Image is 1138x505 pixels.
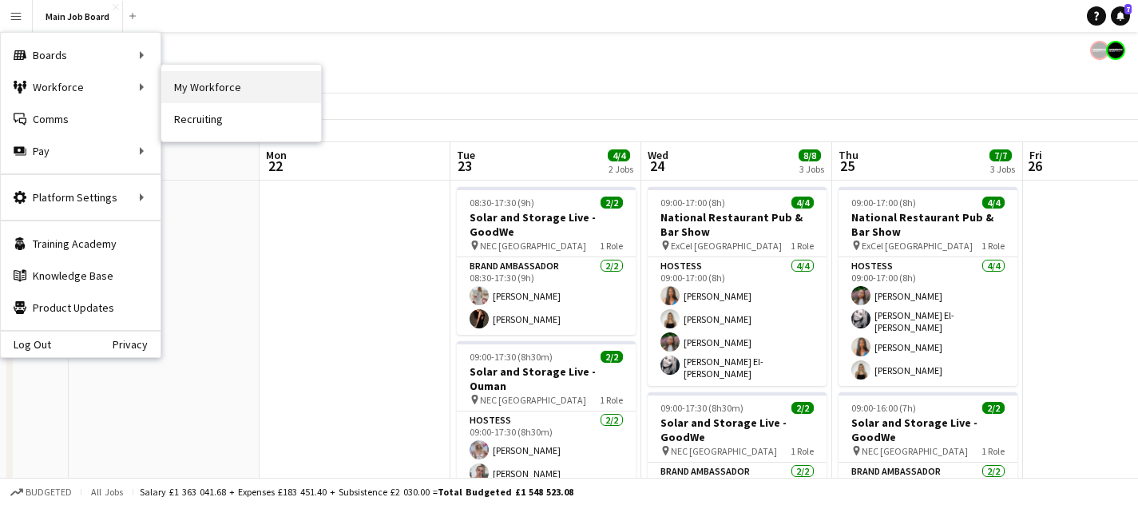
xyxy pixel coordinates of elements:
div: Platform Settings [1,181,161,213]
span: 8/8 [799,149,821,161]
h3: Solar and Storage Live - GoodWe [839,416,1017,444]
span: ExCel [GEOGRAPHIC_DATA] [671,240,782,252]
h3: Solar and Storage Live - GoodWe [648,416,827,444]
span: 1 Role [981,240,1005,252]
button: Main Job Board [33,1,123,32]
div: 2 Jobs [609,163,633,175]
span: 1 Role [791,240,814,252]
span: Fri [1029,148,1042,162]
span: Total Budgeted £1 548 523.08 [438,486,573,498]
app-card-role: Hostess2/209:00-17:30 (8h30m)[PERSON_NAME][PERSON_NAME] [457,412,636,489]
a: Privacy [113,338,161,351]
span: 7 [1124,4,1132,14]
app-user-avatar: experience staff [1090,41,1109,60]
a: Product Updates [1,292,161,324]
h3: Solar and Storage Live - GoodWe [457,210,636,239]
span: NEC [GEOGRAPHIC_DATA] [671,445,777,457]
span: Mon [266,148,287,162]
span: 4/4 [791,197,814,209]
span: 22 [264,157,287,175]
span: 1 Role [600,240,623,252]
a: Training Academy [1,228,161,260]
a: Knowledge Base [1,260,161,292]
app-job-card: 09:00-17:30 (8h30m)2/2Solar and Storage Live - Ouman NEC [GEOGRAPHIC_DATA]1 RoleHostess2/209:00-1... [457,341,636,489]
div: 3 Jobs [990,163,1015,175]
a: 7 [1111,6,1130,26]
span: Wed [648,148,668,162]
span: 1 Role [600,394,623,406]
app-job-card: 09:00-17:00 (8h)4/4National Restaurant Pub & Bar Show ExCel [GEOGRAPHIC_DATA]1 RoleHostess4/409:0... [839,187,1017,386]
span: 2/2 [982,402,1005,414]
a: Recruiting [161,103,321,135]
app-card-role: Hostess4/409:00-17:00 (8h)[PERSON_NAME][PERSON_NAME][PERSON_NAME][PERSON_NAME] El-[PERSON_NAME] [648,257,827,386]
span: 25 [836,157,858,175]
span: 09:00-17:30 (8h30m) [470,351,553,363]
span: All jobs [88,486,126,498]
span: 4/4 [608,149,630,161]
span: 09:00-17:30 (8h30m) [660,402,743,414]
span: NEC [GEOGRAPHIC_DATA] [480,394,586,406]
div: Pay [1,135,161,167]
span: 26 [1027,157,1042,175]
span: Thu [839,148,858,162]
div: Workforce [1,71,161,103]
span: Budgeted [26,487,72,498]
h3: National Restaurant Pub & Bar Show [648,210,827,239]
a: Comms [1,103,161,135]
span: NEC [GEOGRAPHIC_DATA] [480,240,586,252]
app-job-card: 08:30-17:30 (9h)2/2Solar and Storage Live - GoodWe NEC [GEOGRAPHIC_DATA]1 RoleBrand Ambassador2/2... [457,187,636,335]
div: Boards [1,39,161,71]
span: NEC [GEOGRAPHIC_DATA] [862,445,968,457]
app-card-role: Hostess4/409:00-17:00 (8h)[PERSON_NAME][PERSON_NAME] El-[PERSON_NAME][PERSON_NAME][PERSON_NAME] [839,257,1017,386]
span: 1 Role [791,445,814,457]
span: 2/2 [791,402,814,414]
span: 09:00-16:00 (7h) [851,402,916,414]
span: 1 Role [981,445,1005,457]
app-card-role: Brand Ambassador2/208:30-17:30 (9h)[PERSON_NAME][PERSON_NAME] [457,257,636,335]
span: 09:00-17:00 (8h) [851,197,916,209]
button: Budgeted [8,483,74,501]
div: Salary £1 363 041.68 + Expenses £183 451.40 + Subsistence £2 030.00 = [140,486,573,498]
a: My Workforce [161,71,321,103]
span: ExCel [GEOGRAPHIC_DATA] [862,240,973,252]
a: Log Out [1,338,51,351]
span: 24 [645,157,668,175]
span: 4/4 [982,197,1005,209]
app-user-avatar: experience staff [1106,41,1125,60]
span: Tue [457,148,475,162]
app-job-card: 09:00-17:00 (8h)4/4National Restaurant Pub & Bar Show ExCel [GEOGRAPHIC_DATA]1 RoleHostess4/409:0... [648,187,827,386]
span: 08:30-17:30 (9h) [470,197,534,209]
span: 2/2 [601,351,623,363]
div: 3 Jobs [799,163,824,175]
span: 09:00-17:00 (8h) [660,197,725,209]
span: 7/7 [989,149,1012,161]
h3: National Restaurant Pub & Bar Show [839,210,1017,239]
span: 23 [454,157,475,175]
h3: Solar and Storage Live - Ouman [457,364,636,393]
span: 2/2 [601,197,623,209]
